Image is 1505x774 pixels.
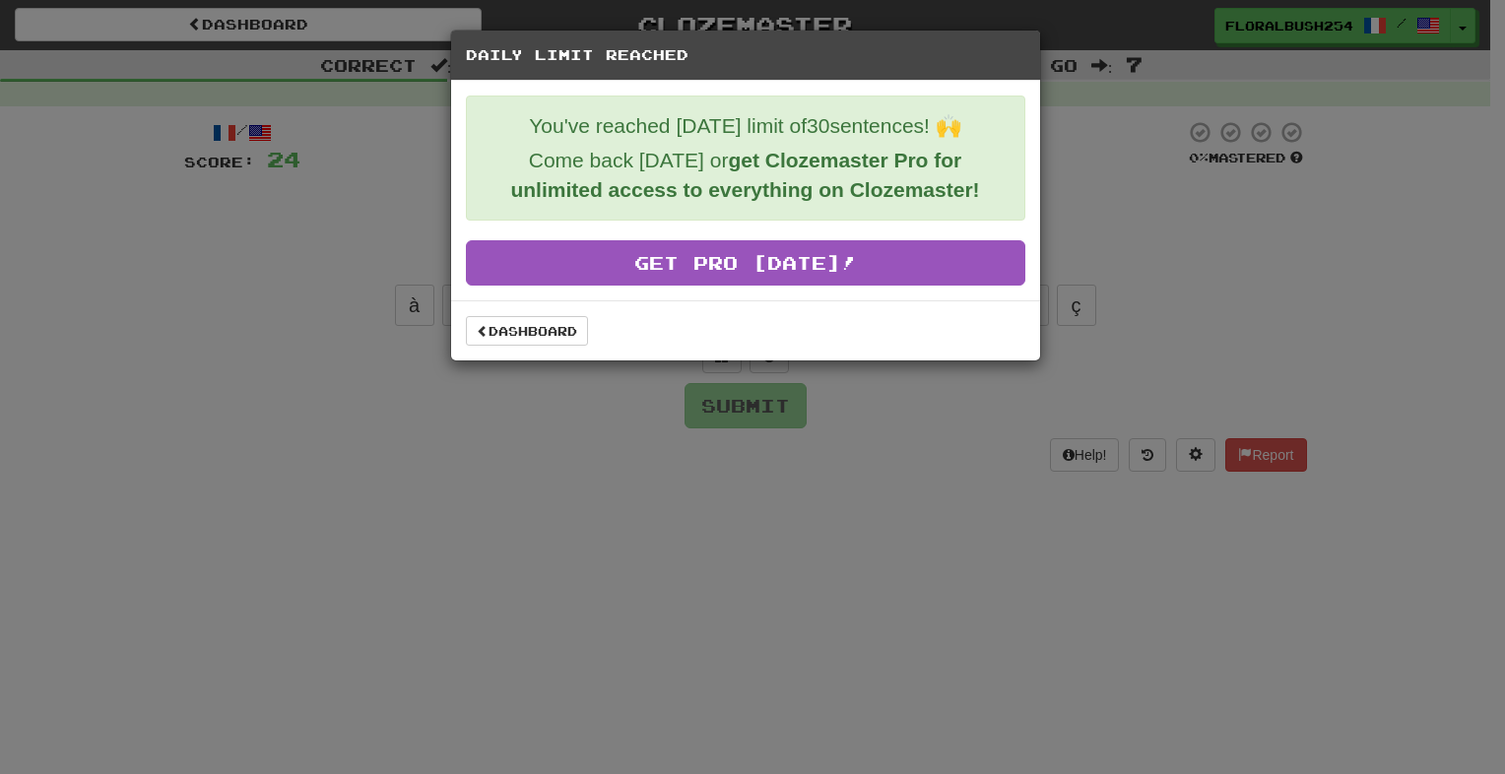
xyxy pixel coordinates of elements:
[482,111,1010,141] p: You've reached [DATE] limit of 30 sentences! 🙌
[466,240,1025,286] a: Get Pro [DATE]!
[466,45,1025,65] h5: Daily Limit Reached
[466,316,588,346] a: Dashboard
[510,149,979,201] strong: get Clozemaster Pro for unlimited access to everything on Clozemaster!
[482,146,1010,205] p: Come back [DATE] or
